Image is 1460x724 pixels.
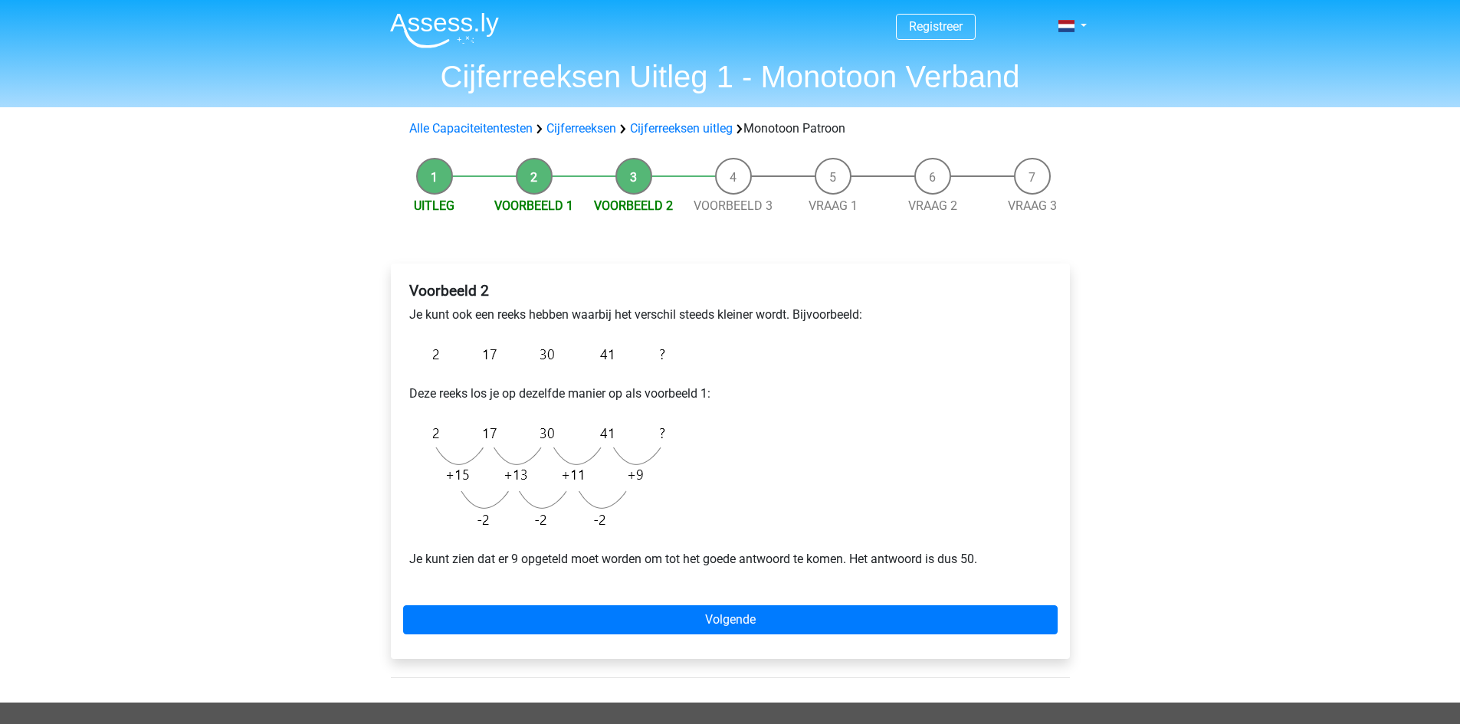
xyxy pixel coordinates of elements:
[409,415,673,538] img: Monotonous_Example_2_2.png
[390,12,499,48] img: Assessly
[378,58,1083,95] h1: Cijferreeksen Uitleg 1 - Monotoon Verband
[403,120,1058,138] div: Monotoon Patroon
[909,19,963,34] a: Registreer
[546,121,616,136] a: Cijferreeksen
[409,121,533,136] a: Alle Capaciteitentesten
[594,198,673,213] a: Voorbeeld 2
[409,282,489,300] b: Voorbeeld 2
[494,198,573,213] a: Voorbeeld 1
[630,121,733,136] a: Cijferreeksen uitleg
[403,605,1058,634] a: Volgende
[908,198,957,213] a: Vraag 2
[694,198,773,213] a: Voorbeeld 3
[809,198,858,213] a: Vraag 1
[409,385,1052,403] p: Deze reeks los je op dezelfde manier op als voorbeeld 1:
[409,336,673,372] img: Monotonous_Example_2.png
[1008,198,1057,213] a: Vraag 3
[409,306,1052,324] p: Je kunt ook een reeks hebben waarbij het verschil steeds kleiner wordt. Bijvoorbeeld:
[414,198,454,213] a: Uitleg
[409,550,1052,568] p: Je kunt zien dat er 9 opgeteld moet worden om tot het goede antwoord te komen. Het antwoord is du...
